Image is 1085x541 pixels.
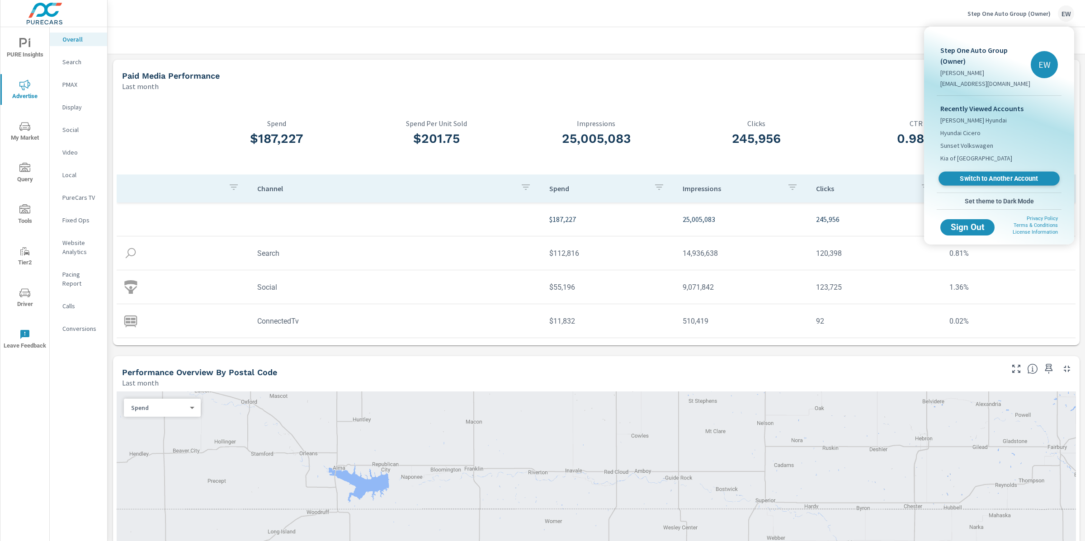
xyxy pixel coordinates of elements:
span: Set theme to Dark Mode [940,197,1058,205]
a: Terms & Conditions [1014,222,1058,228]
a: Switch to Another Account [939,172,1060,186]
span: Hyundai Cicero [940,128,981,137]
button: Sign Out [940,219,995,235]
div: EW [1031,51,1058,78]
p: [EMAIL_ADDRESS][DOMAIN_NAME] [940,79,1031,88]
span: Sunset Volkswagen [940,141,993,150]
span: Kia of [GEOGRAPHIC_DATA] [940,154,1012,163]
span: Sign Out [948,223,987,231]
a: License Information [1013,229,1058,235]
button: Set theme to Dark Mode [937,193,1061,209]
span: [PERSON_NAME] Hyundai [940,116,1007,125]
p: Step One Auto Group (Owner) [940,45,1031,66]
p: [PERSON_NAME] [940,68,1031,77]
a: Privacy Policy [1027,216,1058,221]
p: Recently Viewed Accounts [940,103,1058,114]
span: Switch to Another Account [943,174,1054,183]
